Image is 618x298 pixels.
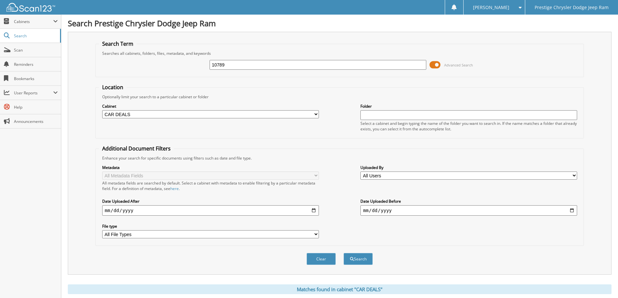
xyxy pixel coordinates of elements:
[360,121,577,132] div: Select a cabinet and begin typing the name of the folder you want to search in. If the name match...
[99,40,137,47] legend: Search Term
[360,198,577,204] label: Date Uploaded Before
[6,3,55,12] img: scan123-logo-white.svg
[14,119,58,124] span: Announcements
[102,103,319,109] label: Cabinet
[102,180,319,191] div: All metadata fields are searched by default. Select a cabinet with metadata to enable filtering b...
[14,62,58,67] span: Reminders
[14,19,53,24] span: Cabinets
[14,33,57,39] span: Search
[102,223,319,229] label: File type
[535,6,609,9] span: Prestige Chrysler Dodge Jeep Ram
[99,51,580,56] div: Searches all cabinets, folders, files, metadata, and keywords
[14,47,58,53] span: Scan
[344,253,373,265] button: Search
[99,94,580,100] div: Optionally limit your search to a particular cabinet or folder
[473,6,509,9] span: [PERSON_NAME]
[68,18,612,29] h1: Search Prestige Chrysler Dodge Jeep Ram
[102,205,319,216] input: start
[99,155,580,161] div: Enhance your search for specific documents using filters such as date and file type.
[102,198,319,204] label: Date Uploaded After
[99,145,174,152] legend: Additional Document Filters
[14,104,58,110] span: Help
[360,205,577,216] input: end
[99,84,127,91] legend: Location
[360,165,577,170] label: Uploaded By
[14,90,53,96] span: User Reports
[360,103,577,109] label: Folder
[14,76,58,81] span: Bookmarks
[307,253,336,265] button: Clear
[170,186,179,191] a: here
[68,284,612,294] div: Matches found in cabinet "CAR DEALS"
[102,165,319,170] label: Metadata
[444,63,473,67] span: Advanced Search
